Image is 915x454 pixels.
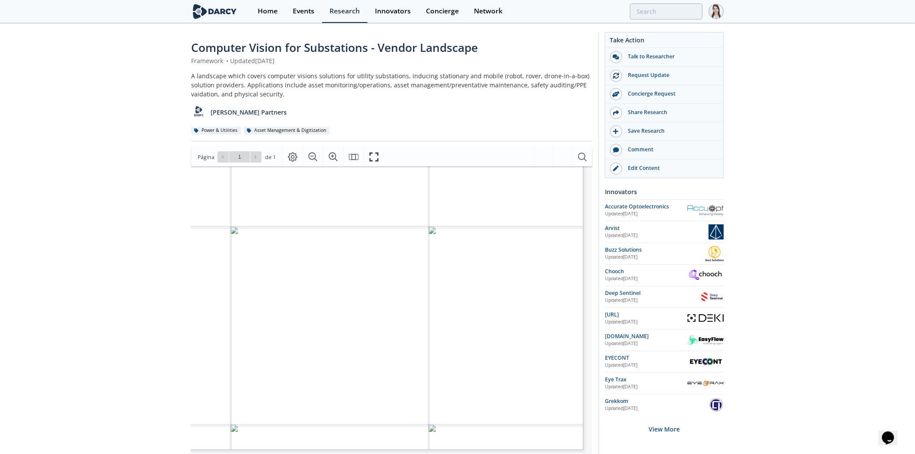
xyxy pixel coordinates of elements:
img: Arvist [709,224,724,240]
div: Updated [DATE] [605,405,709,412]
div: Talk to Researcher [622,53,719,61]
div: Concierge Request [622,90,719,98]
div: A landscape which covers computer visions solutions for utility substations, inducing stationary ... [191,71,592,99]
div: Arvist [605,224,709,232]
div: Updated [DATE] [605,384,688,390]
div: Save Research [622,127,719,135]
span: • [225,57,230,65]
a: Grekkom Updated[DATE] Grekkom [605,397,724,412]
div: EYECONT [605,354,688,362]
a: EYECONT Updated[DATE] EYECONT [605,354,724,369]
p: [PERSON_NAME] Partners [211,108,287,117]
img: Accurate Optoelectronics [688,205,724,215]
div: Eye Trax [605,376,688,384]
div: Research [330,8,360,15]
div: Request Update [622,71,719,79]
div: Updated [DATE] [605,362,688,369]
img: logo-wide.svg [191,4,238,19]
img: Profile [709,4,724,19]
a: Accurate Optoelectronics Updated[DATE] Accurate Optoelectronics [605,203,724,218]
img: Deep Sentinel [701,289,724,304]
div: Updated [DATE] [605,340,688,347]
img: EYECONT [688,357,724,365]
img: Chooch [688,268,724,282]
a: Buzz Solutions Updated[DATE] Buzz Solutions [605,246,724,261]
div: Comment [622,146,719,153]
div: Updated [DATE] [605,319,688,326]
img: Buzz Solutions [706,246,724,261]
div: Updated [DATE] [605,254,706,261]
div: Accurate Optoelectronics [605,203,688,211]
div: Updated [DATE] [605,275,688,282]
div: Home [258,8,278,15]
div: [URL] [605,311,688,319]
img: Grekkom [709,397,724,412]
div: Updated [DATE] [605,211,688,217]
input: Advanced Search [630,3,703,19]
div: Power & Utilities [191,127,241,134]
a: Edit Content [605,160,723,178]
div: Events [293,8,314,15]
div: Share Research [622,109,719,116]
span: Computer Vision for Substations - Vendor Landscape [191,40,478,55]
div: Chooch [605,268,688,275]
div: Concierge [426,8,459,15]
div: Innovators [605,184,724,199]
div: Updated [DATE] [605,297,701,304]
a: [URL] Updated[DATE] deki.ai [605,311,724,326]
div: Updated [DATE] [605,232,709,239]
a: Eye Trax Updated[DATE] Eye Trax [605,376,724,391]
img: deki.ai [688,314,724,323]
div: Asset Management & Digitization [244,127,330,134]
div: Edit Content [622,164,719,172]
a: Chooch Updated[DATE] Chooch [605,268,724,283]
iframe: chat widget [879,419,906,445]
img: EasyFlow.tech [688,335,724,345]
div: Deep Sentinel [605,289,701,297]
div: Grekkom [605,397,709,405]
div: Take Action [605,35,723,48]
a: Arvist Updated[DATE] Arvist [605,224,724,240]
div: Buzz Solutions [605,246,706,254]
div: Framework Updated [DATE] [191,56,592,65]
div: Innovators [375,8,411,15]
div: View More [605,416,724,443]
a: [DOMAIN_NAME] Updated[DATE] EasyFlow.tech [605,333,724,348]
div: [DOMAIN_NAME] [605,333,688,340]
div: Network [474,8,502,15]
img: Eye Trax [688,380,724,386]
a: Deep Sentinel Updated[DATE] Deep Sentinel [605,289,724,304]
